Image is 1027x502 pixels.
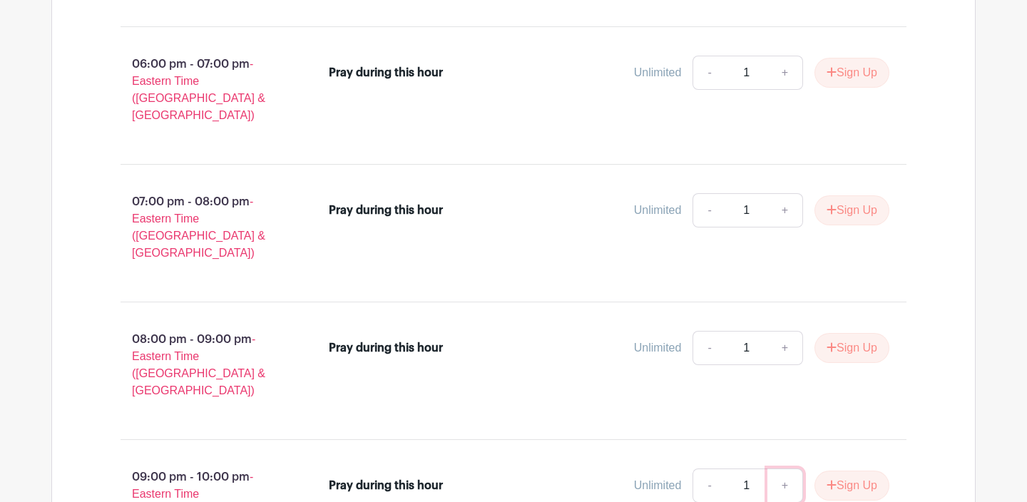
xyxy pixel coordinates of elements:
p: 06:00 pm - 07:00 pm [98,50,306,130]
p: 07:00 pm - 08:00 pm [98,188,306,267]
a: + [767,331,803,365]
div: Unlimited [634,477,682,494]
div: Pray during this hour [329,477,443,494]
a: - [693,193,725,227]
button: Sign Up [814,471,889,501]
button: Sign Up [814,333,889,363]
a: - [693,56,725,90]
a: - [693,331,725,365]
button: Sign Up [814,58,889,88]
div: Unlimited [634,64,682,81]
a: + [767,193,803,227]
div: Pray during this hour [329,202,443,219]
div: Pray during this hour [329,339,443,357]
button: Sign Up [814,195,889,225]
p: 08:00 pm - 09:00 pm [98,325,306,405]
div: Unlimited [634,202,682,219]
div: Unlimited [634,339,682,357]
div: Pray during this hour [329,64,443,81]
a: + [767,56,803,90]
